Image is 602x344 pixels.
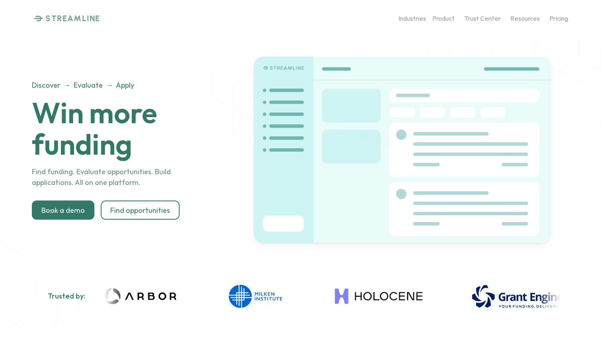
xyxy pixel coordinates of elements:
[549,14,568,22] p: Pricing
[510,12,540,26] a: Resources
[510,14,540,22] p: Resources
[110,206,170,214] p: Find opportunities
[34,14,100,23] a: STREAMLINE
[45,14,100,23] p: STREAMLINE
[101,201,180,220] a: Find opportunities
[464,14,501,22] p: Trust Center
[48,292,85,301] h2: Trusted by:
[32,97,231,160] h1: Win more funding
[41,206,85,214] p: Book a demo
[32,80,211,90] p: Discover → Evaluate → Apply
[32,166,211,188] p: Find funding. Evaluate opportunities. Build applications. All on one platform.
[432,14,455,22] p: Product
[464,12,501,26] a: Trust Center
[549,12,568,26] a: Pricing
[399,14,426,22] p: Industries
[32,201,94,220] a: Book a demo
